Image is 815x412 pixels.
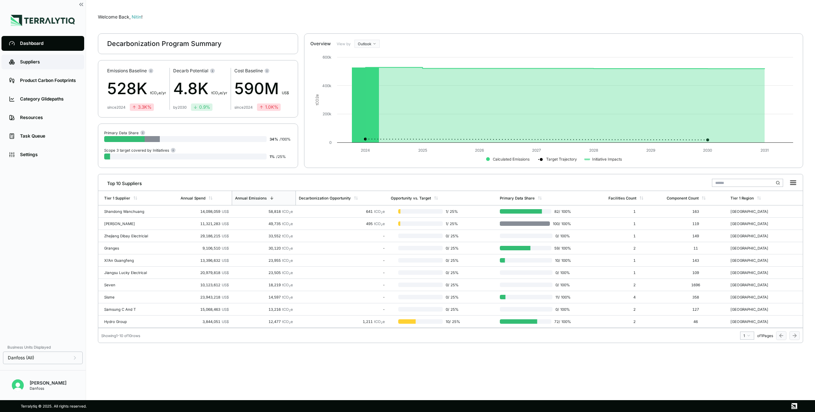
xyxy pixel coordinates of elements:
[315,96,319,99] tspan: 2
[730,196,754,200] div: Tier 1 Region
[299,234,385,238] div: -
[104,209,152,214] div: Shandong Wanchuang
[289,309,291,312] sub: 2
[235,319,293,324] div: 12,477
[299,319,385,324] div: 1,211
[608,221,661,226] div: 1
[181,319,228,324] div: 3,844,051
[552,283,571,287] span: 0 / 100 %
[235,221,293,226] div: 49,735
[551,246,571,250] span: 59 / 100 %
[222,234,229,238] span: US$
[222,246,229,250] span: US$
[381,321,383,324] sub: 2
[282,221,293,226] span: tCO e
[181,307,228,312] div: 15,068,463
[104,258,152,263] div: Xi'An Guangfeng
[322,83,331,88] text: 400k
[173,77,227,100] div: 4.8K
[730,234,778,238] div: [GEOGRAPHIC_DATA]
[104,283,152,287] div: Seven
[104,130,145,135] div: Primary Data Share
[20,40,77,46] div: Dashboard
[337,42,352,46] label: View by
[329,140,331,145] text: 0
[235,295,293,299] div: 14,597
[181,234,228,238] div: 29,186,215
[299,307,385,312] div: -
[173,68,227,74] div: Decarb Potential
[418,148,427,152] text: 2025
[608,307,661,312] div: 2
[381,223,383,227] sub: 2
[282,270,293,275] span: tCO e
[703,148,712,152] text: 2030
[104,307,152,312] div: Samsung C And T
[374,319,385,324] span: tCO e
[289,272,291,276] sub: 2
[282,209,293,214] span: tCO e
[323,112,331,116] text: 200k
[608,258,661,263] div: 1
[107,68,166,74] div: Emissions Baseline
[667,283,725,287] div: 1696
[222,307,229,312] span: US$
[282,234,293,238] span: tCO e
[280,137,291,141] span: / 100 %
[282,295,293,299] span: tCO e
[730,307,778,312] div: [GEOGRAPHIC_DATA]
[11,15,75,26] img: Logo
[443,307,462,312] span: 0 / 25 %
[667,307,725,312] div: 127
[646,148,655,152] text: 2029
[222,319,229,324] span: US$
[493,157,529,161] text: Calculated Emissions
[552,295,571,299] span: 11 / 100 %
[20,78,77,83] div: Product Carbon Footprints
[234,77,289,100] div: 590M
[181,196,205,200] div: Annual Spend
[475,148,484,152] text: 2026
[20,59,77,65] div: Suppliers
[667,319,725,324] div: 46
[20,96,77,102] div: Category Glidepaths
[289,223,291,227] sub: 2
[299,270,385,275] div: -
[218,92,220,96] sub: 2
[235,270,293,275] div: 23,505
[361,148,370,152] text: 2024
[101,333,140,338] div: Showing 1 - 10 of 10 rows
[299,196,351,200] div: Decarbonization Opportunity
[500,196,535,200] div: Primary Data Share
[270,137,278,141] span: 34 %
[552,307,571,312] span: 0 / 100 %
[289,260,291,263] sub: 2
[289,211,291,214] sub: 2
[104,270,152,275] div: Jiangsu Lucky Electrical
[299,283,385,287] div: -
[608,295,661,299] div: 4
[443,295,462,299] span: 0 / 25 %
[222,221,229,226] span: US$
[104,319,152,324] div: Hydro Group
[374,221,385,226] span: tCO e
[270,154,275,159] span: 1 %
[235,258,293,263] div: 23,955
[667,270,725,275] div: 109
[443,221,462,226] span: 1 / 25 %
[101,178,142,187] div: Top 10 Suppliers
[20,133,77,139] div: Task Queue
[30,386,66,390] div: Danfoss
[181,295,228,299] div: 23,943,218
[104,295,152,299] div: Sisme
[299,221,385,226] div: 495
[282,246,293,250] span: tCO e
[141,14,142,20] span: !
[608,283,661,287] div: 2
[282,283,293,287] span: tCO e
[443,258,462,263] span: 0 / 25 %
[282,307,293,312] span: tCO e
[608,246,661,250] div: 2
[150,90,166,95] span: t CO e/yr
[289,297,291,300] sub: 2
